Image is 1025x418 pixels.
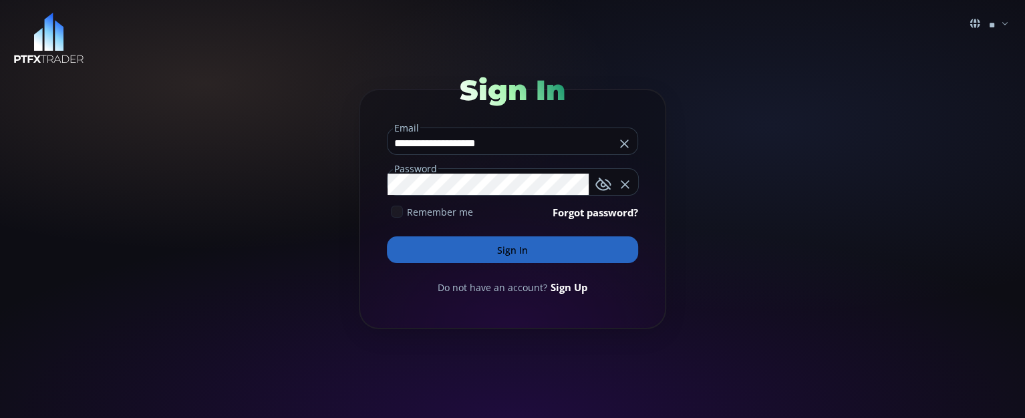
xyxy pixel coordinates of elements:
[460,73,565,108] span: Sign In
[407,205,473,219] span: Remember me
[387,236,638,263] button: Sign In
[387,280,638,294] div: Do not have an account?
[13,13,84,64] img: LOGO
[553,205,638,220] a: Forgot password?
[551,280,587,294] a: Sign Up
